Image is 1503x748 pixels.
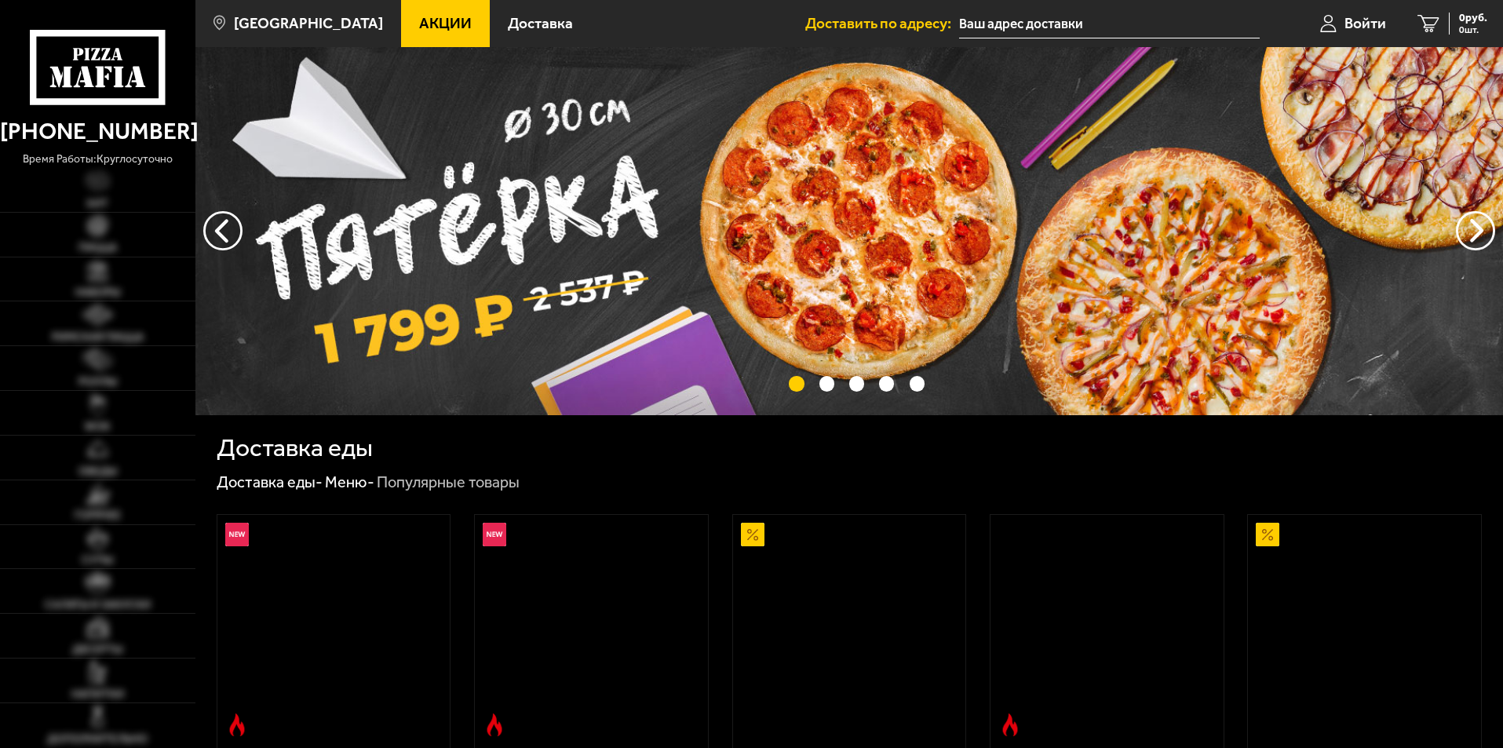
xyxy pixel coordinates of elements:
a: НовинкаОстрое блюдоРимская с креветками [217,515,451,744]
img: Новинка [225,523,249,546]
span: 0 руб. [1459,13,1487,24]
span: Доставить по адресу: [805,16,959,31]
span: Салаты и закуски [45,600,151,611]
span: [GEOGRAPHIC_DATA] [234,16,383,31]
span: Пицца [78,243,117,254]
span: Римская пицца [52,332,144,343]
span: Обеды [78,466,117,477]
a: АкционныйПепперони 25 см (толстое с сыром) [1248,515,1481,744]
button: следующий [203,211,243,250]
span: Акции [419,16,472,31]
a: Меню- [325,473,374,491]
span: Супы [82,555,113,566]
span: Наборы [75,287,120,298]
a: Доставка еды- [217,473,323,491]
div: Популярные товары [377,473,520,493]
span: Хит [86,199,108,210]
input: Ваш адрес доставки [959,9,1260,38]
a: Острое блюдоБиф чили 25 см (толстое с сыром) [990,515,1224,744]
button: точки переключения [849,376,864,391]
span: Горячее [75,510,121,521]
span: Напитки [71,689,124,700]
button: точки переключения [879,376,894,391]
span: Роллы [78,377,117,388]
span: Доставка [508,16,573,31]
a: НовинкаОстрое блюдоРимская с мясным ассорти [475,515,708,744]
button: точки переключения [819,376,834,391]
img: Акционный [741,523,764,546]
img: Острое блюдо [225,713,249,737]
a: АкционныйАль-Шам 25 см (тонкое тесто) [733,515,966,744]
span: 0 шт. [1459,25,1487,35]
button: предыдущий [1456,211,1495,250]
img: Острое блюдо [998,713,1022,737]
span: Войти [1344,16,1386,31]
span: Дополнительно [47,734,148,745]
button: точки переключения [910,376,925,391]
button: точки переключения [789,376,804,391]
img: Новинка [483,523,506,546]
img: Острое блюдо [483,713,506,737]
span: WOK [85,421,111,432]
img: Акционный [1256,523,1279,546]
h1: Доставка еды [217,436,373,461]
span: Десерты [72,644,122,655]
